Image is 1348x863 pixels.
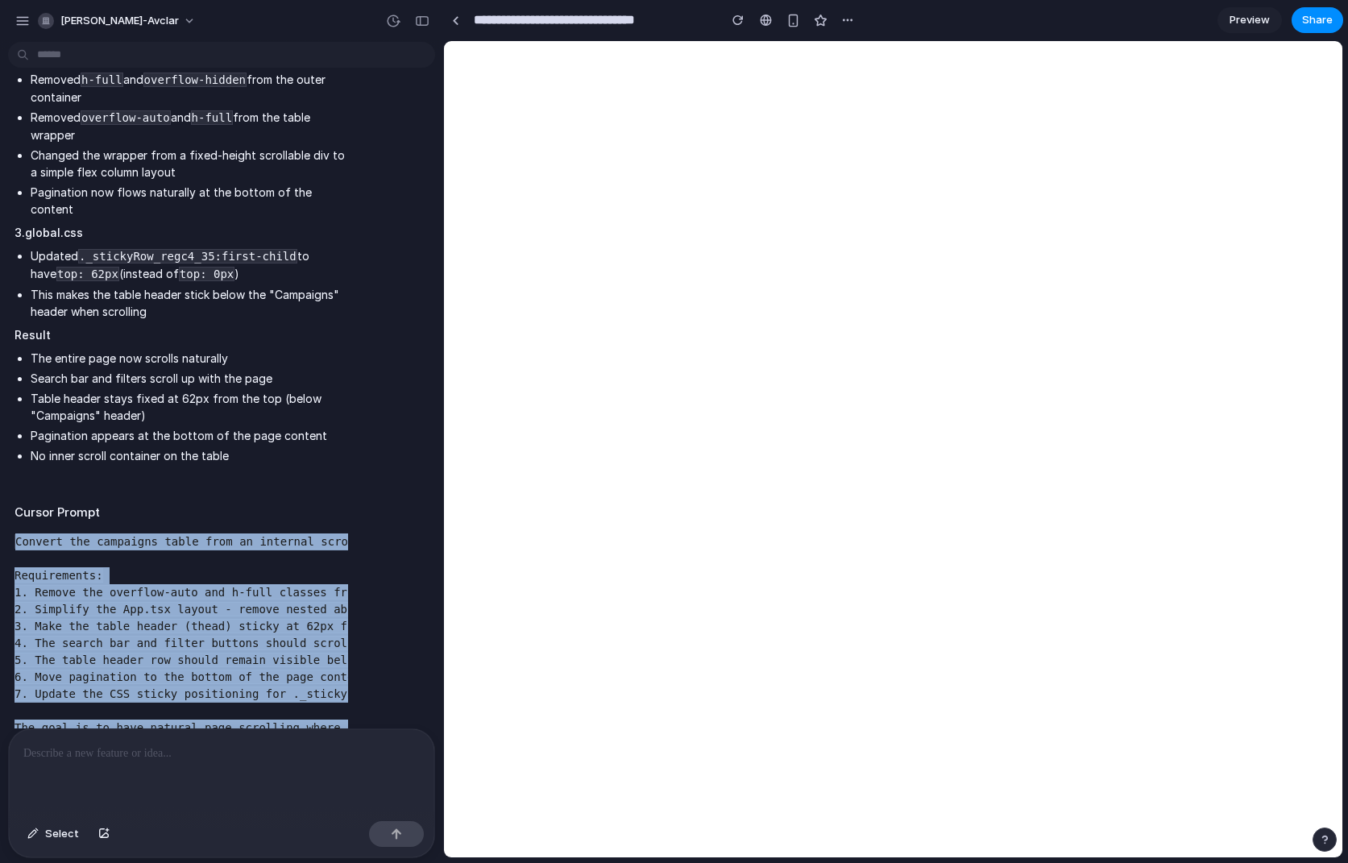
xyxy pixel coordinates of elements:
span: Preview [1230,12,1270,28]
code: top: 62px [56,267,119,281]
span: [PERSON_NAME]-avclar [60,13,179,29]
code: h-full [81,73,123,87]
li: This makes the table header stick below the "Campaigns" header when scrolling [31,286,348,320]
li: Pagination appears at the bottom of the page content [31,427,348,444]
button: Select [19,821,87,847]
li: No inner scroll container on the table [31,447,348,464]
li: Search bar and filters scroll up with the page [31,370,348,387]
button: Share [1292,7,1343,33]
strong: global.css [25,226,83,239]
a: Preview [1217,7,1282,33]
li: The entire page now scrolls naturally [31,350,348,367]
li: Pagination now flows naturally at the bottom of the content [31,184,348,218]
h3: Result [15,326,348,343]
li: Updated to have (instead of ) [31,247,348,283]
h2: Cursor Prompt [15,504,348,522]
span: Select [45,826,79,842]
li: Removed and from the table wrapper [31,109,348,143]
code: Convert the campaigns table from an internal scroll container to page-level scrolling with a stic... [15,534,1326,735]
code: overflow-auto [81,110,171,125]
h3: 3. [15,224,348,241]
li: Changed the wrapper from a fixed-height scrollable div to a simple flex column layout [31,147,348,180]
code: ._stickyRow_regc4_35:first-child [78,249,297,263]
span: Share [1302,12,1333,28]
button: [PERSON_NAME]-avclar [31,8,204,34]
code: top: 0px [179,267,234,281]
li: Removed and from the outer container [31,71,348,106]
li: Table header stays fixed at 62px from the top (below "Campaigns" header) [31,390,348,424]
code: overflow-hidden [143,73,247,87]
code: h-full [191,110,234,125]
